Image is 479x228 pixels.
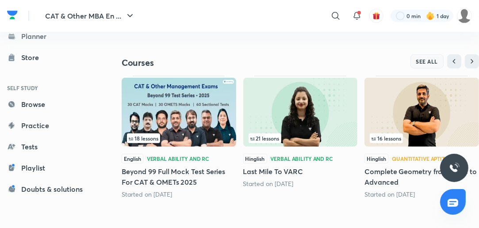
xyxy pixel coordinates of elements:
div: Verbal Ability and RC [271,156,333,161]
div: Complete Geometry from Basic to Advanced [364,76,479,198]
span: English [122,154,143,163]
div: Store [21,52,44,63]
div: Beyond 99 Full Mock Test Series For CAT & OMETs 2025 [122,76,236,198]
span: Hinglish [364,154,388,163]
div: Started on Jul 28 [364,190,479,199]
div: infosection [370,133,474,143]
div: left [249,133,353,143]
div: left [370,133,474,143]
img: ttu [449,163,460,173]
h5: Last Mile To VARC [243,166,358,177]
img: Company Logo [7,8,18,22]
h5: Beyond 99 Full Mock Test Series For CAT & OMETs 2025 [122,166,236,187]
div: infosection [249,133,353,143]
div: infocontainer [127,133,231,143]
img: Thumbnail [364,78,479,147]
span: Hinglish [243,154,267,163]
div: Started on Sep 1 [243,179,358,188]
img: Thumbnail [122,78,236,147]
img: Thumbnail [243,78,358,147]
div: Verbal Ability and RC [147,156,209,161]
a: Company Logo [7,8,18,24]
div: Last Mile To VARC [243,76,358,188]
div: Quantitative Aptitude [392,156,456,161]
span: SEE ALL [416,58,438,65]
div: infocontainer [249,133,353,143]
div: infocontainer [370,133,474,143]
button: CAT & Other MBA En ... [40,7,141,25]
div: left [127,133,231,143]
img: streak [426,11,435,20]
img: avatar [372,12,380,20]
div: Started on Mar 29 [122,190,236,199]
span: 21 lessons [250,136,280,141]
div: infosection [127,133,231,143]
h4: Courses [122,57,300,68]
span: 16 lessons [372,136,401,141]
img: Srinjoy Niyogi [457,8,472,23]
span: 18 lessons [129,136,158,141]
button: avatar [369,9,383,23]
h5: Complete Geometry from Basic to Advanced [364,166,479,187]
button: SEE ALL [410,54,444,68]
